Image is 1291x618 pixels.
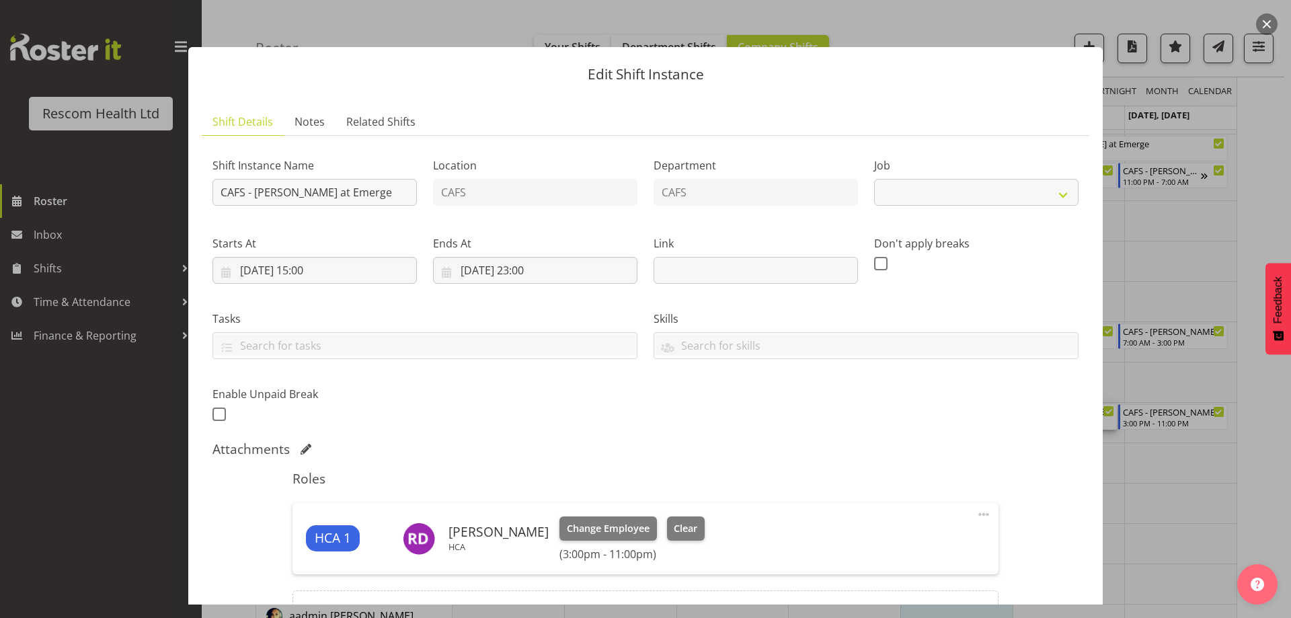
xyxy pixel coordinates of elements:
[346,114,416,130] span: Related Shifts
[874,235,1079,252] label: Don't apply breaks
[567,521,650,536] span: Change Employee
[202,67,1089,81] p: Edit Shift Instance
[674,521,697,536] span: Clear
[448,525,549,539] h6: [PERSON_NAME]
[559,547,705,561] h6: (3:00pm - 11:00pm)
[559,516,657,541] button: Change Employee
[212,441,290,457] h5: Attachments
[213,335,637,356] input: Search for tasks
[292,471,998,487] h5: Roles
[874,157,1079,173] label: Job
[212,235,417,252] label: Starts At
[667,516,705,541] button: Clear
[448,541,549,552] p: HCA
[315,529,351,548] span: HCA 1
[433,235,637,252] label: Ends At
[654,335,1078,356] input: Search for skills
[212,311,637,327] label: Tasks
[212,386,417,402] label: Enable Unpaid Break
[212,257,417,284] input: Click to select...
[212,114,273,130] span: Shift Details
[654,311,1079,327] label: Skills
[1265,263,1291,354] button: Feedback - Show survey
[1272,276,1284,323] span: Feedback
[433,257,637,284] input: Click to select...
[212,157,417,173] label: Shift Instance Name
[654,157,858,173] label: Department
[654,235,858,252] label: Link
[403,523,435,555] img: raewyn-dunn6906.jpg
[295,114,325,130] span: Notes
[212,179,417,206] input: Shift Instance Name
[433,157,637,173] label: Location
[1251,578,1264,591] img: help-xxl-2.png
